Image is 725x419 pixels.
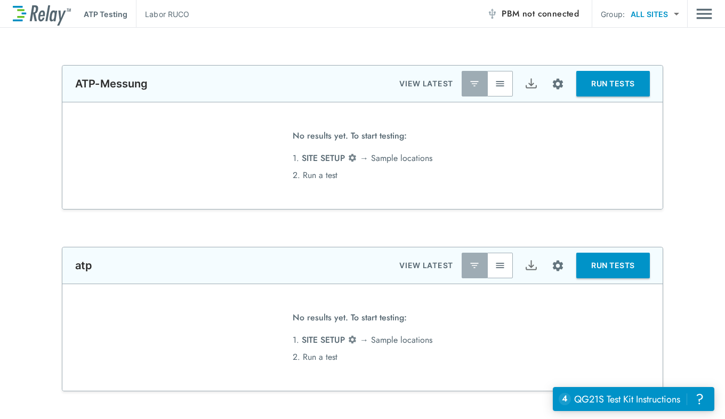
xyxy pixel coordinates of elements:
button: Export [518,253,544,278]
img: Offline Icon [487,9,497,19]
img: View All [495,260,505,271]
li: 1. → Sample locations [293,150,432,167]
button: PBM not connected [482,3,583,25]
img: Settings Icon [348,335,357,344]
p: atp [75,259,92,272]
p: VIEW LATEST [399,259,453,272]
img: Export Icon [525,259,538,272]
li: 2. Run a test [293,349,432,366]
p: Group: [601,9,625,20]
p: ATP Testing [84,9,127,20]
span: not connected [522,7,579,20]
button: RUN TESTS [576,71,650,96]
button: Export [518,71,544,96]
img: LuminUltra Relay [13,3,71,26]
p: Labor RUCO [145,9,189,20]
p: ATP-Messung [75,77,148,90]
iframe: Resource center [553,387,714,411]
button: RUN TESTS [576,253,650,278]
li: 1. → Sample locations [293,332,432,349]
img: Settings Icon [551,77,565,91]
img: View All [495,78,505,89]
img: Settings Icon [551,259,565,272]
span: PBM [502,6,579,21]
span: No results yet. To start testing: [293,127,407,150]
li: 2. Run a test [293,167,432,184]
button: Site setup [544,70,572,98]
img: Latest [469,78,480,89]
img: Settings Icon [348,153,357,163]
img: Export Icon [525,77,538,91]
p: VIEW LATEST [399,77,453,90]
button: Main menu [696,4,712,24]
span: No results yet. To start testing: [293,309,407,332]
img: Drawer Icon [696,4,712,24]
span: SITE SETUP [302,152,345,164]
button: Site setup [544,252,572,280]
img: Latest [469,260,480,271]
span: SITE SETUP [302,334,345,346]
